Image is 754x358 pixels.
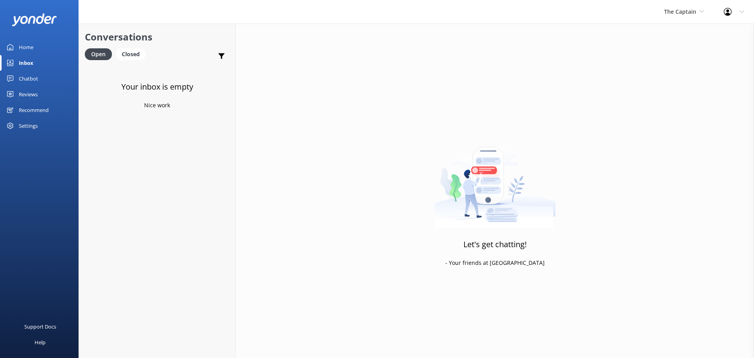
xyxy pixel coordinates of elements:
[35,334,46,350] div: Help
[85,50,116,58] a: Open
[12,13,57,26] img: yonder-white-logo.png
[19,86,38,102] div: Reviews
[463,238,527,251] h3: Let's get chatting!
[85,48,112,60] div: Open
[24,319,56,334] div: Support Docs
[116,48,146,60] div: Closed
[19,71,38,86] div: Chatbot
[116,50,150,58] a: Closed
[664,8,696,15] span: The Captain
[19,102,49,118] div: Recommend
[434,130,556,228] img: artwork of a man stealing a conversation from at giant smartphone
[445,259,545,267] p: - Your friends at [GEOGRAPHIC_DATA]
[144,101,170,110] p: Nice work
[19,39,33,55] div: Home
[19,118,38,134] div: Settings
[121,81,193,93] h3: Your inbox is empty
[19,55,33,71] div: Inbox
[85,29,229,44] h2: Conversations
